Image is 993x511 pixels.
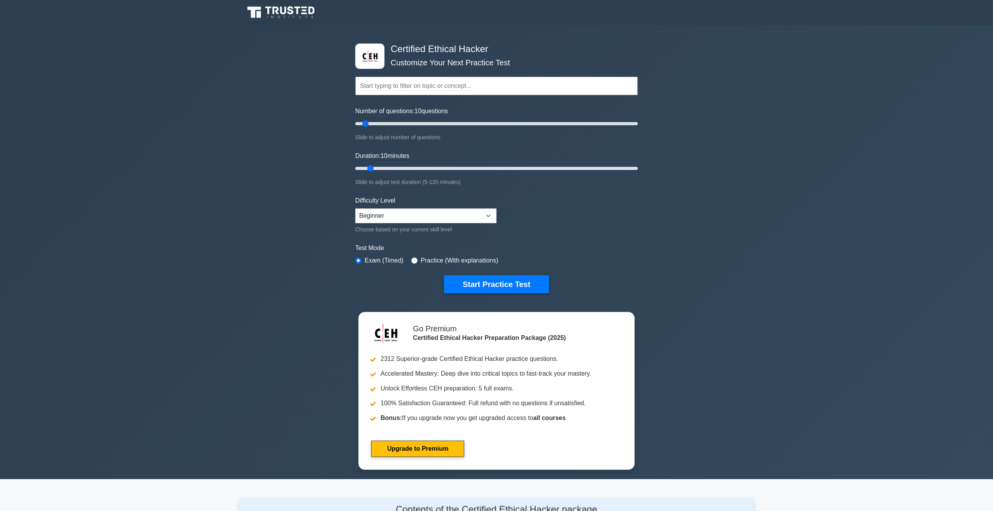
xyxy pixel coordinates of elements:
div: Slide to adjust test duration (5-120 minutes) [355,177,638,187]
input: Start typing to filter on topic or concept... [355,77,638,95]
span: 10 [414,108,421,114]
label: Exam (Timed) [365,256,404,265]
label: Difficulty Level [355,196,395,205]
a: Upgrade to Premium [371,441,464,457]
span: 10 [381,152,388,159]
h4: Certified Ethical Hacker [388,44,600,55]
label: Practice (With explanations) [421,256,498,265]
label: Duration: minutes [355,151,409,161]
div: Slide to adjust number of questions [355,133,638,142]
div: Choose based on your current skill level [355,225,496,234]
label: Test Mode [355,243,638,253]
button: Start Practice Test [444,275,549,293]
label: Number of questions: questions [355,107,448,116]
